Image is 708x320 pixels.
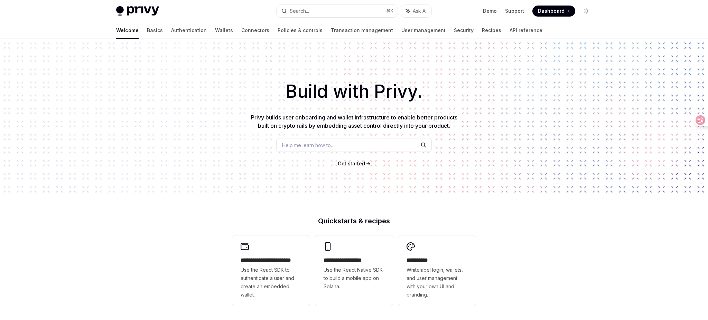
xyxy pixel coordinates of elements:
[241,266,301,299] span: Use the React SDK to authenticate a user and create an embedded wallet.
[538,8,565,14] span: Dashboard
[278,22,323,39] a: Policies & controls
[282,142,335,149] span: Help me learn how to…
[407,266,467,299] span: Whitelabel login, wallets, and user management with your own UI and branding.
[116,6,159,16] img: light logo
[581,6,592,17] button: Toggle dark mode
[331,22,393,39] a: Transaction management
[171,22,207,39] a: Authentication
[338,161,365,166] span: Get started
[277,5,398,17] button: Search...⌘K
[401,5,431,17] button: Ask AI
[324,266,384,291] span: Use the React Native SDK to build a mobile app on Solana.
[482,22,501,39] a: Recipes
[116,22,139,39] a: Welcome
[510,22,542,39] a: API reference
[413,8,427,14] span: Ask AI
[338,160,365,167] a: Get started
[215,22,233,39] a: Wallets
[454,22,474,39] a: Security
[398,235,476,306] a: **** *****Whitelabel login, wallets, and user management with your own UI and branding.
[483,8,497,14] a: Demo
[290,7,309,15] div: Search...
[401,22,446,39] a: User management
[251,114,457,129] span: Privy builds user onboarding and wallet infrastructure to enable better products built on crypto ...
[505,8,524,14] a: Support
[386,8,393,14] span: ⌘ K
[532,6,575,17] a: Dashboard
[241,22,269,39] a: Connectors
[315,235,393,306] a: **** **** **** ***Use the React Native SDK to build a mobile app on Solana.
[232,217,476,224] h2: Quickstarts & recipes
[11,78,697,105] h1: Build with Privy.
[147,22,163,39] a: Basics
